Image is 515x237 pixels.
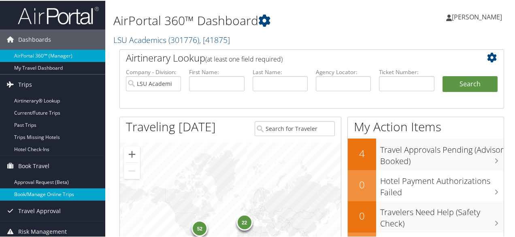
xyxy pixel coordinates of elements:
[236,214,253,230] div: 22
[18,200,61,220] span: Travel Approval
[126,50,466,64] h2: Airtinerary Lookup
[18,155,49,175] span: Book Travel
[443,75,498,92] button: Search
[199,34,230,45] span: , [ 41875 ]
[205,54,283,63] span: (at least one field required)
[316,67,371,75] label: Agency Locator:
[380,202,504,228] h3: Travelers Need Help (Safety Check)
[348,169,504,201] a: 0Hotel Payment Authorizations Failed
[380,171,504,197] h3: Hotel Payment Authorizations Failed
[126,67,181,75] label: Company - Division:
[348,201,504,232] a: 0Travelers Need Help (Safety Check)
[18,74,32,94] span: Trips
[126,117,216,135] h1: Traveling [DATE]
[168,34,199,45] span: ( 301776 )
[379,67,434,75] label: Ticket Number:
[124,162,140,178] button: Zoom out
[348,177,376,191] h2: 0
[348,117,504,135] h1: My Action Items
[124,145,140,162] button: Zoom in
[348,208,376,222] h2: 0
[348,138,504,169] a: 4Travel Approvals Pending (Advisor Booked)
[255,120,334,135] input: Search for Traveler
[253,67,308,75] label: Last Name:
[18,5,99,24] img: airportal-logo.png
[18,29,51,49] span: Dashboards
[192,219,208,235] div: 52
[348,146,376,160] h2: 4
[189,67,244,75] label: First Name:
[446,4,510,28] a: [PERSON_NAME]
[113,11,378,28] h1: AirPortal 360™ Dashboard
[380,139,504,166] h3: Travel Approvals Pending (Advisor Booked)
[452,12,502,21] span: [PERSON_NAME]
[113,34,230,45] a: LSU Academics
